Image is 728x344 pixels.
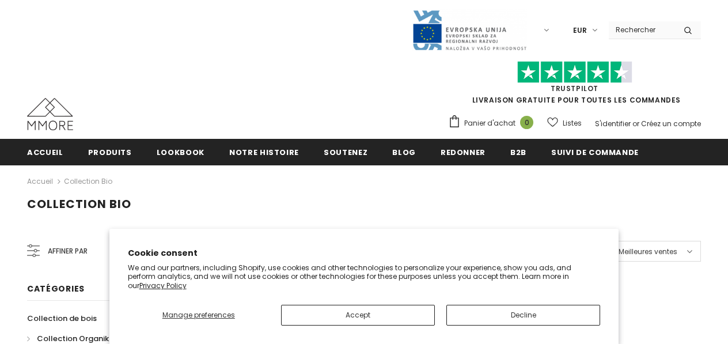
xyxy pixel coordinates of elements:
a: Privacy Policy [139,281,187,290]
img: Faites confiance aux étoiles pilotes [517,61,632,84]
span: soutenez [324,147,367,158]
span: Panier d'achat [464,118,515,129]
a: Suivi de commande [551,139,639,165]
a: Accueil [27,139,63,165]
span: Produits [88,147,132,158]
button: Decline [446,305,600,326]
a: soutenez [324,139,367,165]
span: Suivi de commande [551,147,639,158]
a: Collection Bio [64,176,112,186]
span: Catégories [27,283,85,294]
span: LIVRAISON GRATUITE POUR TOUTES LES COMMANDES [448,66,701,105]
span: Collection Bio [27,196,131,212]
a: Collection de bois [27,308,97,328]
input: Search Site [609,21,675,38]
img: Cas MMORE [27,98,73,130]
span: Notre histoire [229,147,299,158]
a: Blog [392,139,416,165]
span: Meilleures ventes [619,246,677,258]
span: Blog [392,147,416,158]
span: Lookbook [157,147,204,158]
span: Redonner [441,147,486,158]
h2: Cookie consent [128,247,601,259]
span: Affiner par [48,245,88,258]
a: Redonner [441,139,486,165]
span: Accueil [27,147,63,158]
span: or [632,119,639,128]
img: Javni Razpis [412,9,527,51]
p: We and our partners, including Shopify, use cookies and other technologies to personalize your ex... [128,263,601,290]
span: B2B [510,147,526,158]
a: B2B [510,139,526,165]
a: Javni Razpis [412,25,527,35]
a: Accueil [27,175,53,188]
a: Listes [547,113,582,133]
span: Listes [563,118,582,129]
a: Créez un compte [641,119,701,128]
span: Collection de bois [27,313,97,324]
a: Lookbook [157,139,204,165]
a: Produits [88,139,132,165]
span: Collection Organika [37,333,114,344]
a: Notre histoire [229,139,299,165]
span: 0 [520,116,533,129]
a: Panier d'achat 0 [448,115,539,132]
a: TrustPilot [551,84,598,93]
span: Manage preferences [162,310,235,320]
span: EUR [573,25,587,36]
button: Manage preferences [128,305,270,326]
button: Accept [281,305,435,326]
a: S'identifier [595,119,631,128]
